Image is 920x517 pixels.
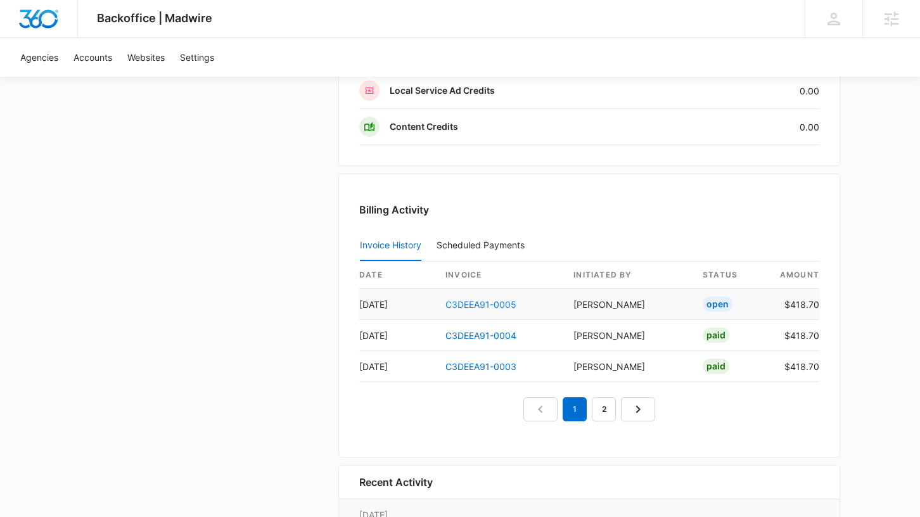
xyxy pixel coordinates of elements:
[390,84,495,97] p: Local Service Ad Credits
[359,262,435,289] th: date
[359,289,435,320] td: [DATE]
[445,361,516,372] a: C3DEEA91-0003
[435,262,563,289] th: invoice
[563,262,693,289] th: Initiated By
[437,241,530,250] div: Scheduled Payments
[563,320,693,351] td: [PERSON_NAME]
[685,73,819,109] td: 0.00
[693,262,769,289] th: status
[592,397,616,421] a: Page 2
[703,328,729,343] div: Paid
[621,397,655,421] a: Next Page
[563,289,693,320] td: [PERSON_NAME]
[445,330,516,341] a: C3DEEA91-0004
[445,299,516,310] a: C3DEEA91-0005
[523,397,655,421] nav: Pagination
[563,351,693,382] td: [PERSON_NAME]
[769,320,819,351] td: $418.70
[360,231,421,261] button: Invoice History
[769,351,819,382] td: $418.70
[359,351,435,382] td: [DATE]
[769,262,819,289] th: amount
[685,109,819,145] td: 0.00
[390,120,458,133] p: Content Credits
[769,289,819,320] td: $418.70
[66,38,120,77] a: Accounts
[97,11,212,25] span: Backoffice | Madwire
[359,320,435,351] td: [DATE]
[13,38,66,77] a: Agencies
[120,38,172,77] a: Websites
[359,202,819,217] h3: Billing Activity
[703,359,729,374] div: Paid
[703,297,732,312] div: Open
[172,38,222,77] a: Settings
[563,397,587,421] em: 1
[359,475,433,490] h6: Recent Activity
